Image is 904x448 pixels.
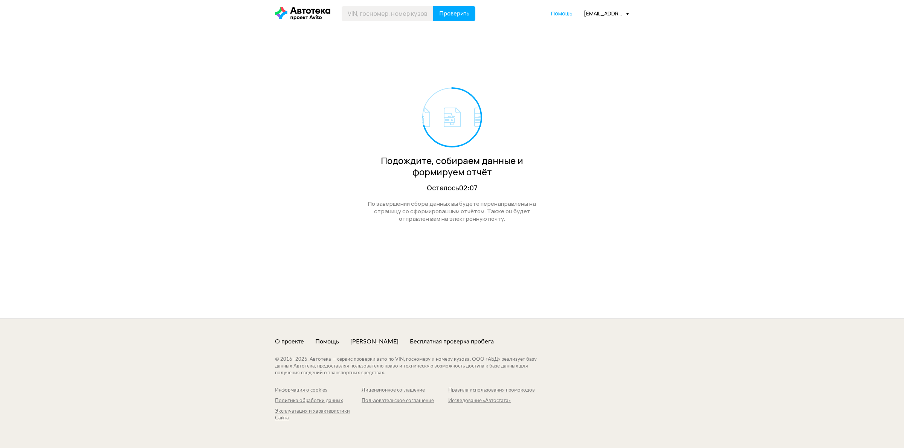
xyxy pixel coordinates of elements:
[362,387,448,394] a: Лицензионное соглашение
[275,398,362,404] a: Политика обработки данных
[448,387,535,394] a: Правила использования промокодов
[439,11,469,17] span: Проверить
[584,10,629,17] div: [EMAIL_ADDRESS][DOMAIN_NAME]
[275,408,362,422] a: Эксплуатация и характеристики Сайта
[275,387,362,394] a: Информация о cookies
[342,6,434,21] input: VIN, госномер, номер кузова
[315,337,339,346] a: Помощь
[433,6,475,21] button: Проверить
[551,10,573,17] a: Помощь
[448,398,535,404] a: Исследование «Автостата»
[360,155,544,178] div: Подождите, собираем данные и формируем отчёт
[350,337,399,346] a: [PERSON_NAME]
[360,200,544,223] div: По завершении сбора данных вы будете перенаправлены на страницу со сформированным отчётом. Также ...
[275,337,304,346] a: О проекте
[410,337,494,346] a: Бесплатная проверка пробега
[362,398,448,404] a: Пользовательское соглашение
[275,356,552,377] div: © 2016– 2025 . Автотека — сервис проверки авто по VIN, госномеру и номеру кузова. ООО «АБД» реали...
[360,183,544,193] div: Осталось 02:07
